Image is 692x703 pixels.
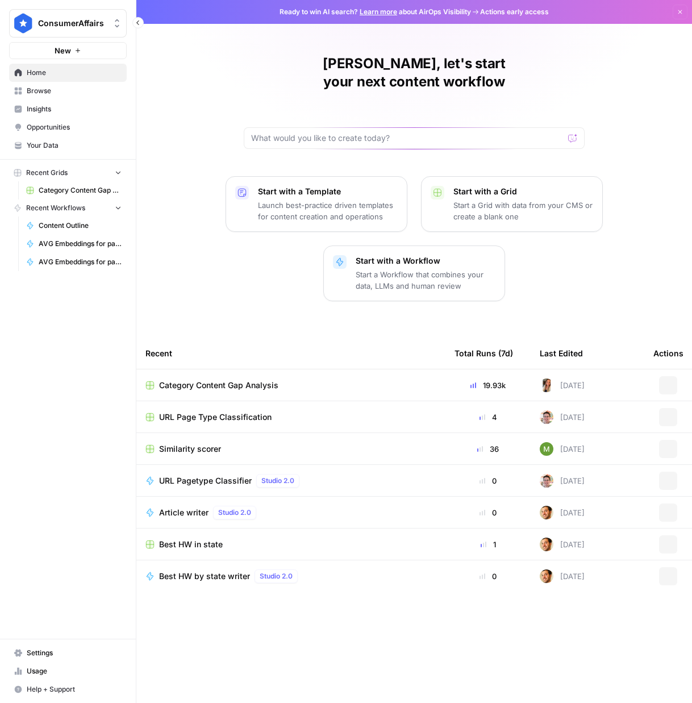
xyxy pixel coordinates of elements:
[21,235,127,253] a: AVG Embeddings for page and Target Keyword - Using Pasted page content
[21,217,127,235] a: Content Outline
[9,42,127,59] button: New
[421,176,603,232] button: Start with a GridStart a Grid with data from your CMS or create a blank one
[27,122,122,132] span: Opportunities
[453,186,593,197] p: Start with a Grid
[540,378,553,392] img: u3540639jhy63hlw48gsmgp0m3ee
[218,508,251,518] span: Studio 2.0
[9,164,127,181] button: Recent Grids
[27,666,122,676] span: Usage
[356,255,495,267] p: Start with a Workflow
[39,257,122,267] span: AVG Embeddings for page and Target Keyword
[455,380,522,391] div: 19.93k
[360,7,397,16] a: Learn more
[455,507,522,518] div: 0
[540,442,585,456] div: [DATE]
[540,538,585,551] div: [DATE]
[323,246,505,301] button: Start with a WorkflowStart a Workflow that combines your data, LLMs and human review
[540,338,583,369] div: Last Edited
[39,185,122,195] span: Category Content Gap Analysis
[159,475,252,486] span: URL Pagetype Classifier
[280,7,471,17] span: Ready to win AI search? about AirOps Visibility
[9,118,127,136] a: Opportunities
[9,199,127,217] button: Recent Workflows
[9,100,127,118] a: Insights
[27,86,122,96] span: Browse
[55,45,71,56] span: New
[258,199,398,222] p: Launch best-practice driven templates for content creation and operations
[258,186,398,197] p: Start with a Template
[39,239,122,249] span: AVG Embeddings for page and Target Keyword - Using Pasted page content
[653,338,683,369] div: Actions
[159,380,278,391] span: Category Content Gap Analysis
[226,176,407,232] button: Start with a TemplateLaunch best-practice driven templates for content creation and operations
[455,411,522,423] div: 4
[9,82,127,100] a: Browse
[159,507,209,518] span: Article writer
[540,538,553,551] img: 7dkj40nmz46gsh6f912s7bk0kz0q
[9,644,127,662] a: Settings
[540,569,553,583] img: 7dkj40nmz46gsh6f912s7bk0kz0q
[540,410,585,424] div: [DATE]
[145,474,436,488] a: URL Pagetype ClassifierStudio 2.0
[9,662,127,680] a: Usage
[145,539,436,550] a: Best HW in state
[455,338,513,369] div: Total Runs (7d)
[540,569,585,583] div: [DATE]
[145,443,436,455] a: Similarity scorer
[26,168,68,178] span: Recent Grids
[540,506,553,519] img: 7dkj40nmz46gsh6f912s7bk0kz0q
[260,571,293,581] span: Studio 2.0
[159,411,272,423] span: URL Page Type Classification
[9,64,127,82] a: Home
[453,199,593,222] p: Start a Grid with data from your CMS or create a blank one
[27,104,122,114] span: Insights
[13,13,34,34] img: ConsumerAffairs Logo
[540,474,585,488] div: [DATE]
[159,539,223,550] span: Best HW in state
[540,506,585,519] div: [DATE]
[145,338,436,369] div: Recent
[27,68,122,78] span: Home
[38,18,107,29] span: ConsumerAffairs
[145,569,436,583] a: Best HW by state writerStudio 2.0
[455,539,522,550] div: 1
[540,378,585,392] div: [DATE]
[261,476,294,486] span: Studio 2.0
[27,140,122,151] span: Your Data
[145,380,436,391] a: Category Content Gap Analysis
[455,571,522,582] div: 0
[26,203,85,213] span: Recent Workflows
[159,443,221,455] span: Similarity scorer
[21,253,127,271] a: AVG Embeddings for page and Target Keyword
[159,571,250,582] span: Best HW by state writer
[9,9,127,38] button: Workspace: ConsumerAffairs
[145,411,436,423] a: URL Page Type Classification
[9,136,127,155] a: Your Data
[27,648,122,658] span: Settings
[540,474,553,488] img: cligphsu63qclrxpa2fa18wddixk
[145,506,436,519] a: Article writerStudio 2.0
[356,269,495,292] p: Start a Workflow that combines your data, LLMs and human review
[21,181,127,199] a: Category Content Gap Analysis
[27,684,122,694] span: Help + Support
[244,55,585,91] h1: [PERSON_NAME], let's start your next content workflow
[455,475,522,486] div: 0
[455,443,522,455] div: 36
[480,7,549,17] span: Actions early access
[540,410,553,424] img: cligphsu63qclrxpa2fa18wddixk
[39,221,122,231] span: Content Outline
[251,132,564,144] input: What would you like to create today?
[540,442,553,456] img: m6k2bpvuz2kqxca3vszwphwci0pb
[9,680,127,698] button: Help + Support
